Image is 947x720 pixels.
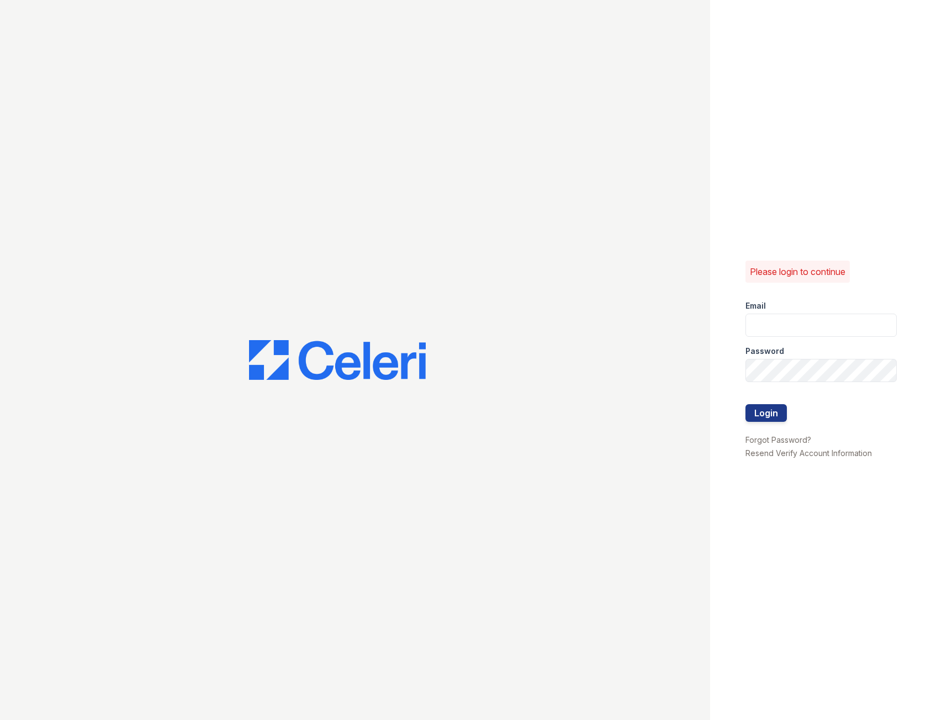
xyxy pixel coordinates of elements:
[745,300,766,311] label: Email
[249,340,426,380] img: CE_Logo_Blue-a8612792a0a2168367f1c8372b55b34899dd931a85d93a1a3d3e32e68fde9ad4.png
[745,404,787,422] button: Login
[750,265,845,278] p: Please login to continue
[745,346,784,357] label: Password
[745,448,872,458] a: Resend Verify Account Information
[745,435,811,444] a: Forgot Password?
